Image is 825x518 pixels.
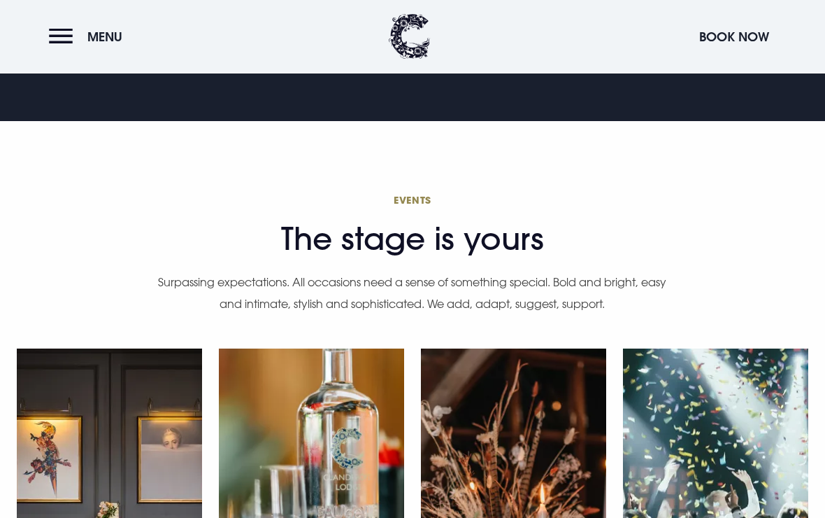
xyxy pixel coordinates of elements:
button: Book Now [692,22,776,52]
span: Menu [87,29,122,45]
h2: The stage is yours [152,194,674,258]
button: Menu [49,22,129,52]
p: Surpassing expectations. All occasions need a sense of something special. Bold and bright, easy a... [152,272,674,315]
img: Clandeboye Lodge [389,14,431,59]
span: Events [152,194,674,207]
